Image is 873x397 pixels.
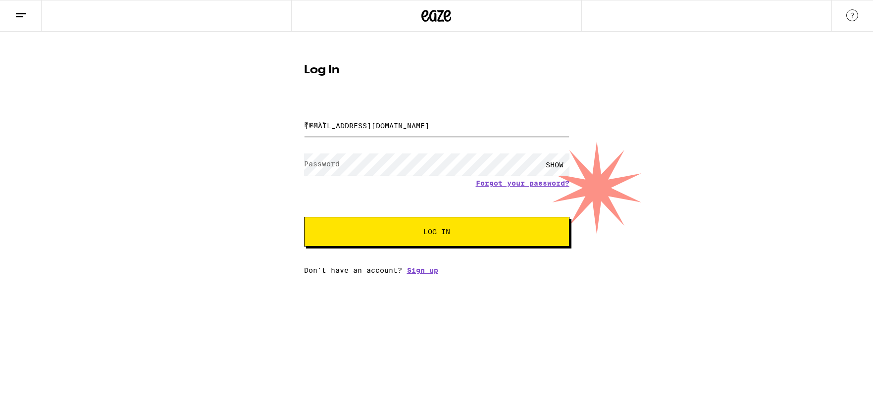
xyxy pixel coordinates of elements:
[23,7,43,16] span: Help
[407,266,438,274] a: Sign up
[304,160,340,168] label: Password
[304,114,569,137] input: Email
[304,121,326,129] label: Email
[304,64,569,76] h1: Log In
[304,217,569,247] button: Log In
[423,228,450,235] span: Log In
[476,179,569,187] a: Forgot your password?
[540,153,569,176] div: SHOW
[304,266,569,274] div: Don't have an account?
